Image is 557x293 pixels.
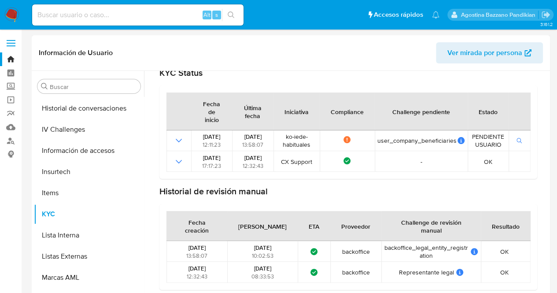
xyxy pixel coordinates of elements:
button: Lista Interna [34,225,144,246]
h1: Información de Usuario [39,48,113,57]
button: Buscar [41,83,48,90]
p: agostina.bazzano@mercadolibre.com [461,11,538,19]
button: IV Challenges [34,119,144,140]
button: Ver mirada por persona [436,42,543,63]
a: Notificaciones [432,11,439,19]
button: Marcas AML [34,267,144,288]
button: Listas Externas [34,246,144,267]
span: Alt [203,11,210,19]
span: Ver mirada por persona [447,42,522,63]
button: Insurtech [34,161,144,182]
button: Información de accesos [34,140,144,161]
button: KYC [34,204,144,225]
button: Items [34,182,144,204]
span: s [215,11,218,19]
input: Buscar usuario o caso... [32,9,243,21]
span: Accesos rápidos [374,10,423,19]
input: Buscar [50,83,137,91]
button: Historial de conversaciones [34,98,144,119]
a: Salir [541,10,550,19]
button: search-icon [222,9,240,21]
